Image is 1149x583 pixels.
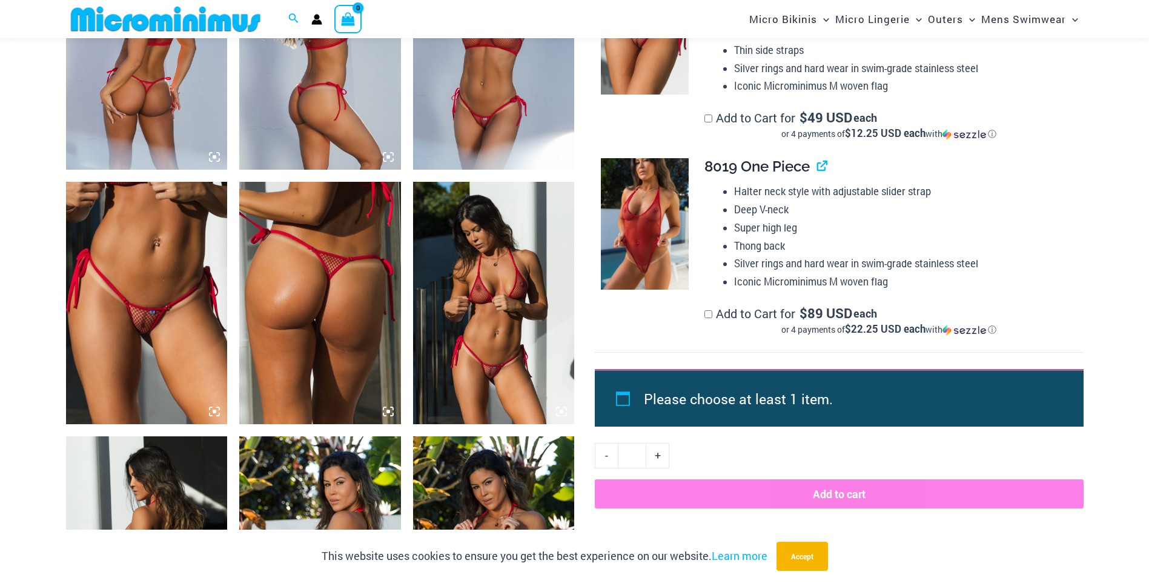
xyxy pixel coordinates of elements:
span: Menu Toggle [963,4,975,35]
span: Menu Toggle [1066,4,1078,35]
a: Mens SwimwearMenu ToggleMenu Toggle [978,4,1081,35]
nav: Site Navigation [744,2,1084,36]
a: Account icon link [311,14,322,25]
span: $ [800,108,807,126]
button: Add to cart [595,479,1083,508]
a: Micro LingerieMenu ToggleMenu Toggle [832,4,925,35]
img: Summer Storm Red 456 Micro [66,182,228,424]
span: Micro Bikinis [749,4,817,35]
span: Menu Toggle [910,4,922,35]
div: or 4 payments of$12.25 USD eachwithSezzle Click to learn more about Sezzle [704,128,1073,140]
span: Menu Toggle [817,4,829,35]
li: Deep V-neck [734,201,1073,219]
input: Add to Cart for$49 USD eachor 4 payments of$12.25 USD eachwithSezzle Click to learn more about Se... [704,115,712,122]
span: each [853,112,877,124]
a: Micro BikinisMenu ToggleMenu Toggle [746,4,832,35]
span: Outers [928,4,963,35]
a: OutersMenu ToggleMenu Toggle [925,4,978,35]
a: + [646,443,669,468]
a: Add to Wishlist [595,528,683,547]
img: Summer Storm Red 8019 One Piece [601,158,689,290]
span: $ [800,304,807,322]
li: Iconic Microminimus M woven flag [734,77,1073,95]
p: This website uses cookies to ensure you get the best experience on our website. [322,547,767,565]
img: MM SHOP LOGO FLAT [66,5,265,33]
span: Micro Lingerie [835,4,910,35]
li: Silver rings and hard wear in swim-grade stainless steel [734,59,1073,78]
li: Halter neck style with adjustable slider strap [734,182,1073,201]
div: or 4 payments of with [704,324,1073,336]
img: Summer Storm Red 312 Tri Top 456 Micro [413,182,575,424]
span: $22.25 USD each [845,322,925,336]
a: Learn more [712,548,767,563]
span: 49 USD [800,112,852,124]
li: Thong back [734,237,1073,255]
li: Thin side straps [734,41,1073,59]
a: View Shopping Cart, empty [334,5,362,33]
input: Add to Cart for$89 USD eachor 4 payments of$22.25 USD eachwithSezzle Click to learn more about Se... [704,310,712,318]
span: $12.25 USD each [845,126,925,140]
li: Please choose at least 1 item. [644,385,1056,413]
input: Product quantity [618,443,646,468]
div: or 4 payments of$22.25 USD eachwithSezzle Click to learn more about Sezzle [704,324,1073,336]
a: - [595,443,618,468]
img: Summer Storm Red 456 Micro [239,182,401,424]
a: Search icon link [288,12,299,27]
div: or 4 payments of with [704,128,1073,140]
li: Super high leg [734,219,1073,237]
span: Mens Swimwear [981,4,1066,35]
label: Add to Cart for [704,110,1073,140]
li: Iconic Microminimus M woven flag [734,273,1073,291]
span: each [853,307,877,319]
label: Add to Cart for [704,305,1073,336]
img: Sezzle [942,325,986,336]
button: Accept [776,542,828,571]
span: 8019 One Piece [704,158,810,175]
span: 89 USD [800,307,852,319]
img: Sezzle [942,129,986,140]
li: Silver rings and hard wear in swim-grade stainless steel [734,255,1073,273]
